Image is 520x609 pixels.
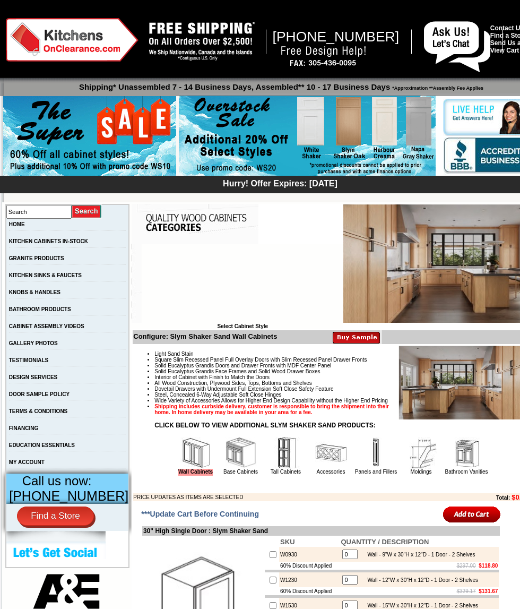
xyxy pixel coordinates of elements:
[223,469,258,475] a: Base Cabinets
[6,18,138,62] img: Kitchens on Clearance Logo
[355,469,397,475] a: Panels and Fillers
[496,495,510,501] b: Total:
[154,380,311,386] span: All Wood Construction, Plywood Sides, Tops, Bottoms and Shelves
[154,422,376,429] strong: CLICK BELOW TO VIEW ADDITIONAL SLYM SHAKER SAND PRODUCTS:
[271,469,301,475] a: Tall Cabinets
[362,552,475,557] div: Wall - 9"W x 30"H x 12"D - 1 Door - 2 Shelves
[142,244,343,323] iframe: Browser incompatible
[9,255,64,261] a: GRANITE PRODUCTS
[9,221,25,227] a: HOME
[9,425,39,431] a: FINANCING
[141,510,259,518] span: ***Update Cart Before Continuing
[490,47,519,54] a: View Cart
[154,392,281,398] span: Steel, Concealed 6-Way Adjustable Soft Close Hinges
[9,272,82,278] a: KITCHEN SINKS & FAUCETS
[270,437,302,469] img: Tall Cabinets
[9,442,75,448] a: EDUCATION ESSENTIALS
[362,603,478,608] div: Wall - 15"W x 30"H x 12"D - 1 Door - 2 Shelves
[315,437,347,469] img: Accessories
[360,437,392,469] img: Panels and Fillers
[9,323,84,329] a: CABINET ASSEMBLY VIDEOS
[9,340,58,346] a: GALLERY PHOTOS
[9,289,60,295] a: KNOBS & HANDLES
[273,29,400,45] span: [PHONE_NUMBER]
[154,357,367,363] span: Square Slim Recessed Panel Full Overlay Doors with Slim Recessed Panel Drawer Fronts
[154,374,270,380] span: Interior of Cabinet with Finish to Match the Doors
[154,351,193,357] span: Light Sand Stain
[17,507,94,526] a: Find a Store
[450,437,482,469] img: Bathroom Vanities
[154,404,389,415] strong: Shipping includes curbside delivery, customer is responsible to bring the shipment into their hom...
[154,398,387,404] span: Wide Variety of Accessories Allows for Higher End Design Capability without the Higher End Pricing
[279,547,340,562] td: W0930
[217,323,268,329] b: Select Cabinet Style
[479,563,498,569] b: $118.80
[279,587,340,595] td: 60% Discount Applied
[457,563,476,569] s: $297.00
[279,572,340,587] td: W1230
[341,538,429,546] b: QUANTITY / DESCRIPTION
[390,83,483,91] span: *Approximation **Assembly Fee Applies
[72,204,102,219] input: Submit
[225,437,257,469] img: Base Cabinets
[317,469,345,475] a: Accessories
[9,408,68,414] a: TERMS & CONDITIONS
[9,238,88,244] a: KITCHEN CABINETS IN-STOCK
[180,437,212,469] img: Wall Cabinets
[443,505,501,523] input: Add to Cart
[280,538,294,546] b: SKU
[142,526,500,536] td: 30" High Single Door : Slym Shaker Sand
[445,469,488,475] a: Bathroom Vanities
[457,588,476,594] s: $329.17
[154,368,320,374] span: Solid Eucalyptus Grandis Face Frames and Solid Wood Drawer Boxes
[362,577,478,583] div: Wall - 12"W x 30"H x 12"D - 1 Door - 2 Shelves
[154,363,331,368] span: Solid Eucalyptus Grandis Doors and Drawer Fronts with MDF Center Panel
[9,357,48,363] a: TESTIMONIALS
[133,493,438,501] td: PRICE UPDATES AS ITEMS ARE SELECTED
[178,469,213,476] a: Wall Cabinets
[9,306,71,312] a: BATHROOM PRODUCTS
[9,488,128,503] span: [PHONE_NUMBER]
[410,469,431,475] a: Moldings
[154,386,333,392] span: Dovetail Drawers with Undermount Full Extension Soft Close Safety Feature
[279,562,340,570] td: 60% Discount Applied
[479,588,498,594] b: $131.67
[9,374,58,380] a: DESIGN SERVICES
[9,459,45,465] a: MY ACCOUNT
[405,437,437,469] img: Moldings
[133,332,277,340] b: Configure: Slym Shaker Sand Wall Cabinets
[22,474,92,488] span: Call us now:
[9,391,70,397] a: DOOR SAMPLE POLICY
